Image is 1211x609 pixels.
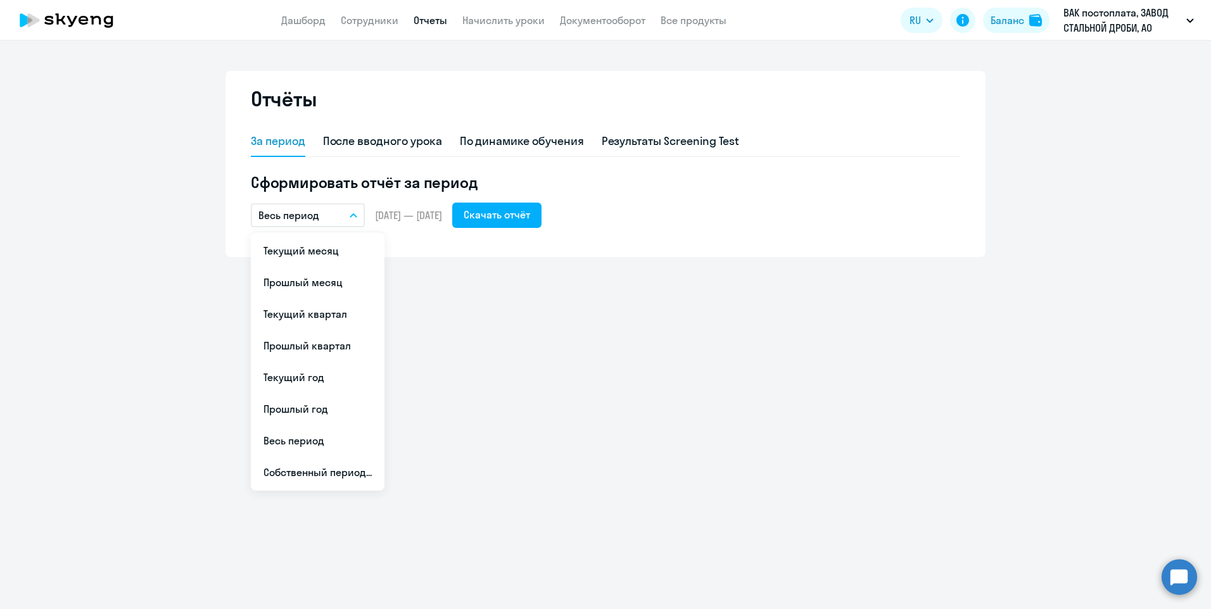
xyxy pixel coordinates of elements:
a: Начислить уроки [462,14,545,27]
button: Балансbalance [983,8,1049,33]
div: Баланс [991,13,1024,28]
div: Результаты Screening Test [602,133,740,149]
a: Дашборд [281,14,326,27]
h5: Сформировать отчёт за период [251,172,960,192]
h2: Отчёты [251,86,317,111]
span: [DATE] — [DATE] [375,208,442,222]
p: Весь период [258,208,319,223]
span: RU [910,13,921,28]
div: За период [251,133,305,149]
button: RU [901,8,942,33]
p: ВАК постоплата, ЗАВОД СТАЛЬНОЙ ДРОБИ, АО [1063,5,1181,35]
a: Документооборот [560,14,645,27]
a: Сотрудники [341,14,398,27]
div: После вводного урока [323,133,442,149]
button: Скачать отчёт [452,203,542,228]
a: Все продукты [661,14,726,27]
button: Весь период [251,203,365,227]
button: ВАК постоплата, ЗАВОД СТАЛЬНОЙ ДРОБИ, АО [1057,5,1200,35]
a: Отчеты [414,14,447,27]
ul: RU [251,232,384,491]
div: Скачать отчёт [464,207,530,222]
div: По динамике обучения [460,133,584,149]
img: balance [1029,14,1042,27]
